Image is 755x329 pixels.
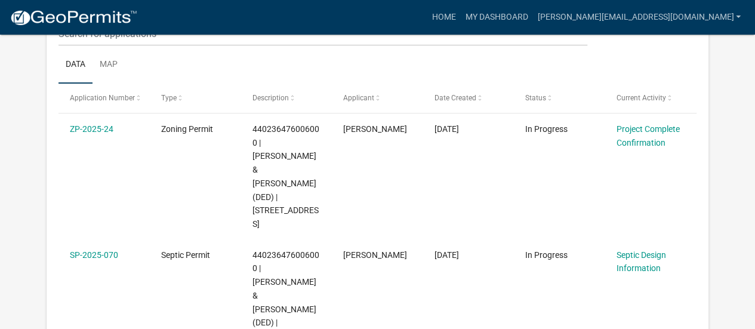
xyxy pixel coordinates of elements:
[161,250,210,260] span: Septic Permit
[434,250,459,260] span: 07/06/2025
[58,46,93,84] a: Data
[150,84,241,112] datatable-header-cell: Type
[514,84,605,112] datatable-header-cell: Status
[343,250,407,260] span: Scott Hansen
[252,124,319,229] span: 440236476006000 | Hansen, Scott E & Vicki M (DED) | 39673 304TH ST
[434,94,476,102] span: Date Created
[70,94,135,102] span: Application Number
[617,94,666,102] span: Current Activity
[252,94,289,102] span: Description
[423,84,514,112] datatable-header-cell: Date Created
[161,94,177,102] span: Type
[525,94,546,102] span: Status
[161,124,213,134] span: Zoning Permit
[241,84,332,112] datatable-header-cell: Description
[343,94,374,102] span: Applicant
[617,124,680,147] a: Project Complete Confirmation
[434,124,459,134] span: 08/07/2025
[58,84,150,112] datatable-header-cell: Application Number
[343,124,407,134] span: Scott Hansen
[332,84,423,112] datatable-header-cell: Applicant
[70,250,118,260] a: SP-2025-070
[532,6,745,29] a: [PERSON_NAME][EMAIL_ADDRESS][DOMAIN_NAME]
[427,6,460,29] a: Home
[70,124,113,134] a: ZP-2025-24
[460,6,532,29] a: My Dashboard
[93,46,125,84] a: Map
[525,250,568,260] span: In Progress
[617,250,666,273] a: Septic Design Information
[605,84,697,112] datatable-header-cell: Current Activity
[525,124,568,134] span: In Progress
